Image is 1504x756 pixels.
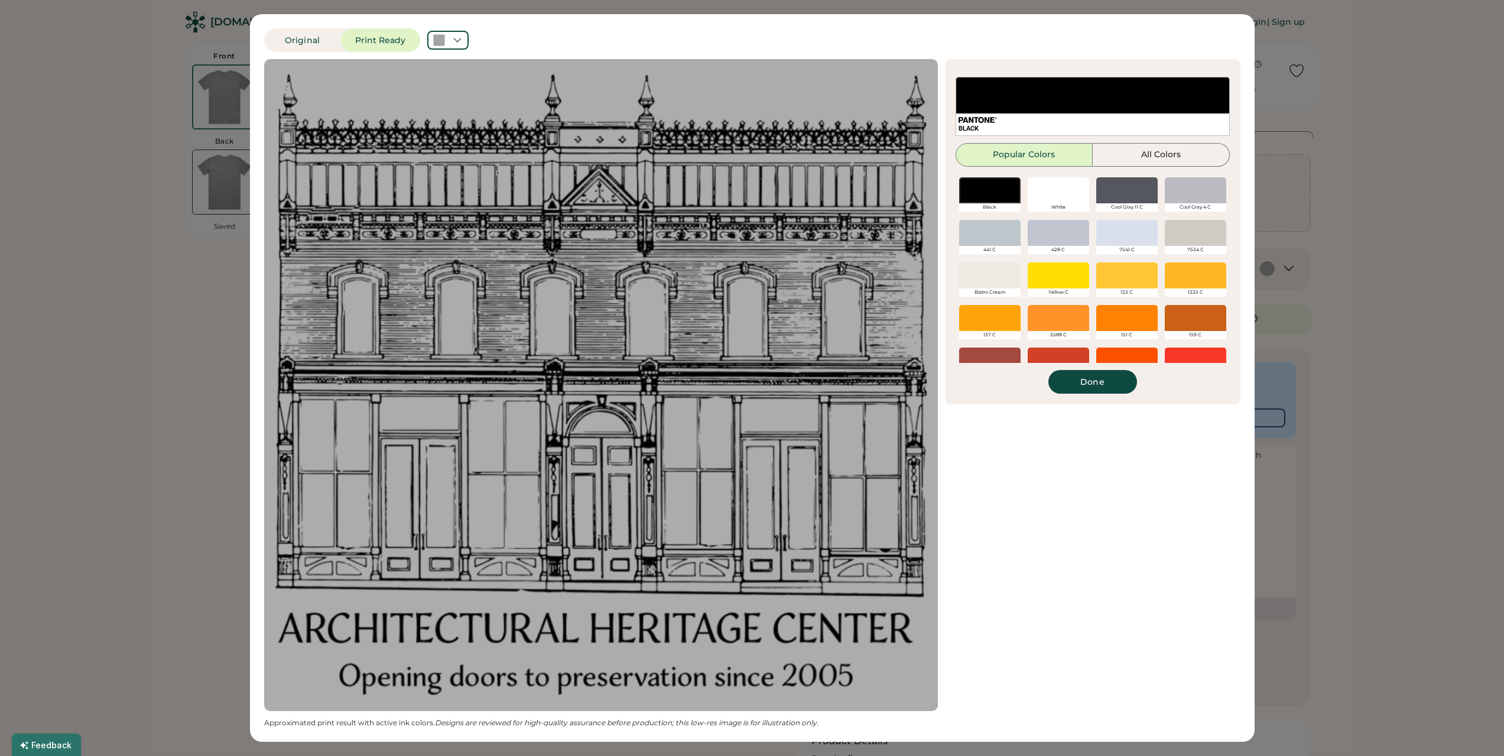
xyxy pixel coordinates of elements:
[959,124,1227,133] div: BLACK
[341,28,420,52] button: Print Ready
[1028,288,1089,297] div: Yellow C
[1165,331,1226,339] div: 159 C
[1028,203,1089,212] div: White
[1165,288,1226,297] div: 1235 C
[959,331,1021,339] div: 137 C
[435,718,818,727] em: Designs are reviewed for high-quality assurance before production; this low-res image is for illu...
[1093,143,1230,167] button: All Colors
[959,246,1021,254] div: 441 C
[1048,370,1137,394] button: Done
[1165,203,1226,212] div: Cool Gray 4 C
[1096,288,1158,297] div: 123 C
[1096,246,1158,254] div: 7541 C
[264,718,938,728] div: Approximated print result with active ink colors.
[959,288,1021,297] div: Bistro Cream
[956,143,1093,167] button: Popular Colors
[1028,331,1089,339] div: 3588 C
[1096,331,1158,339] div: 151 C
[959,117,997,123] img: 1024px-Pantone_logo.svg.png
[1028,246,1089,254] div: 428 C
[264,28,341,52] button: Original
[1096,203,1158,212] div: Cool Gray 11 C
[1448,703,1499,754] iframe: Front Chat
[1165,246,1226,254] div: 7534 C
[959,203,1021,212] div: Black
